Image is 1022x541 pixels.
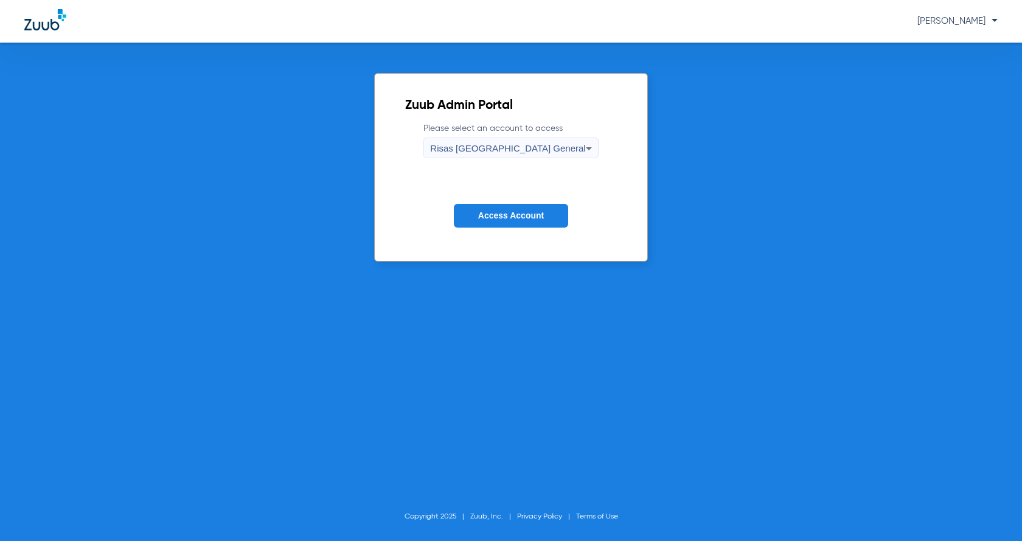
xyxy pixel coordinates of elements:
[405,100,616,112] h2: Zuub Admin Portal
[454,204,568,228] button: Access Account
[405,511,470,523] li: Copyright 2025
[470,511,517,523] li: Zuub, Inc.
[430,143,585,153] span: Risas [GEOGRAPHIC_DATA] General
[576,513,618,520] a: Terms of Use
[478,211,544,220] span: Access Account
[423,122,598,158] label: Please select an account to access
[517,513,562,520] a: Privacy Policy
[24,9,66,30] img: Zuub Logo
[917,16,998,26] span: [PERSON_NAME]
